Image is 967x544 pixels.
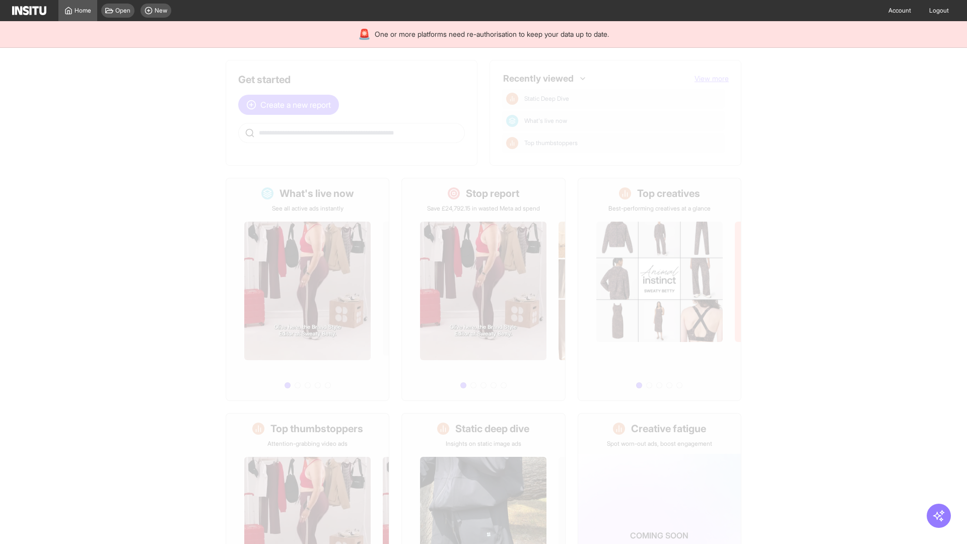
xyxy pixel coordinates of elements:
[12,6,46,15] img: Logo
[375,29,609,39] span: One or more platforms need re-authorisation to keep your data up to date.
[115,7,130,15] span: Open
[155,7,167,15] span: New
[75,7,91,15] span: Home
[358,27,371,41] div: 🚨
